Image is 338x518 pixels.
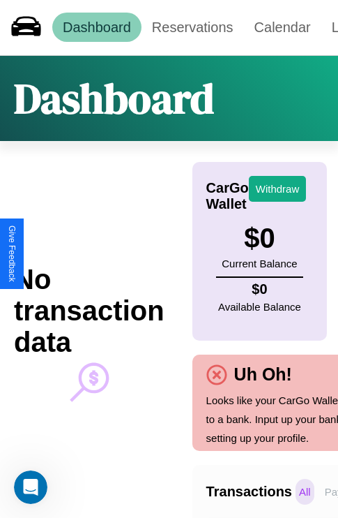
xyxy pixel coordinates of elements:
[227,364,299,385] h4: Uh Oh!
[7,225,17,282] div: Give Feedback
[249,176,307,202] button: Withdraw
[141,13,244,42] a: Reservations
[206,484,292,500] h4: Transactions
[52,13,141,42] a: Dashboard
[244,13,321,42] a: Calendar
[222,223,297,254] h3: $ 0
[14,70,214,127] h1: Dashboard
[14,471,47,504] iframe: Intercom live chat
[14,264,164,358] h2: No transaction data
[206,180,249,212] h4: CarGo Wallet
[222,254,297,273] p: Current Balance
[295,479,314,505] p: All
[218,297,301,316] p: Available Balance
[218,281,301,297] h4: $ 0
